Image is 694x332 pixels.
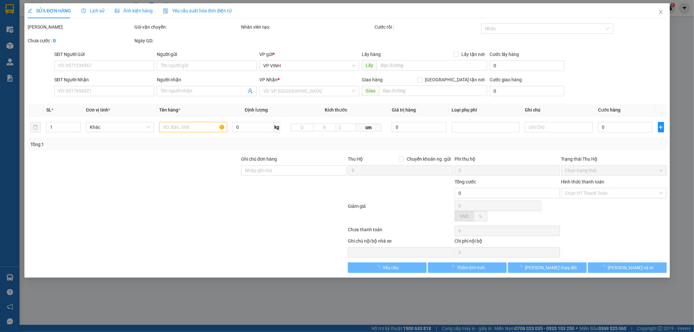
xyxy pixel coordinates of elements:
span: Thu Hộ [347,156,362,162]
span: Tổng cước [454,179,476,184]
span: Lấy tận nơi [459,51,487,58]
div: Ghi chú nội bộ nhà xe [347,237,453,247]
div: SĐT Người Gửi [54,51,154,58]
span: user-add [248,88,253,94]
label: Hình thức thanh toán [561,179,604,184]
div: Gói vận chuyển: [134,23,240,31]
span: Yêu cầu xuất hóa đơn điện tử [163,8,232,13]
span: Đơn vị tính [86,107,110,113]
button: Thêm ĐH mới [428,262,506,273]
div: Chưa cước : [28,37,133,44]
span: VP Nhận [259,77,278,82]
span: [GEOGRAPHIC_DATA] tận nơi [422,76,487,83]
input: R [313,124,336,131]
span: Cước hàng [598,107,620,113]
span: Giao hàng [361,77,382,82]
img: icon [163,8,168,14]
span: loading [450,265,457,270]
div: Giảm giá [347,203,454,224]
span: cm [356,124,381,131]
span: Kích thước [325,107,347,113]
div: Nhân viên tạo: [241,23,373,31]
div: Người nhận [157,76,257,83]
span: loading [375,265,383,270]
span: [PERSON_NAME] thay đổi [525,264,577,271]
span: loading [518,265,525,270]
span: Chuyển khoản ng. gửi [404,155,453,163]
th: Loại phụ phí [449,104,522,116]
div: SĐT Người Nhận [54,76,154,83]
span: SỬA ĐƠN HÀNG [28,8,71,13]
div: Ngày GD: [134,37,240,44]
span: Yêu cầu [383,264,399,271]
span: Lịch sử [81,8,104,13]
span: Lấy [361,60,376,71]
span: Chọn trạng thái [565,166,662,175]
div: Chưa thanh toán [347,226,454,237]
span: Khác [90,122,150,132]
div: Người gửi [157,51,257,58]
span: kg [274,122,280,132]
button: [PERSON_NAME] thay đổi [508,262,586,273]
span: Ảnh kiện hàng [115,8,153,13]
span: VP VINH [263,61,355,71]
button: Close [651,3,670,21]
div: Tổng: 1 [30,141,268,148]
span: Định lượng [245,107,268,113]
input: D [291,124,314,131]
span: picture [115,8,119,13]
label: Cước giao hàng [490,77,522,82]
div: Phí thu hộ [454,155,560,165]
span: Lấy hàng [361,52,380,57]
span: Giá trị hàng [392,107,416,113]
button: delete [30,122,41,132]
span: close [658,9,663,15]
label: Cước lấy hàng [490,52,519,57]
span: [PERSON_NAME] và In [608,264,653,271]
input: Ghi chú đơn hàng [241,165,347,176]
div: [PERSON_NAME]: [28,23,133,31]
span: % [479,214,482,219]
span: Tên hàng [159,107,180,113]
input: VD: Bàn, Ghế [159,122,227,132]
span: Giao [361,86,379,96]
input: Dọc đường [379,86,487,96]
input: C [336,124,356,131]
button: plus [658,122,664,132]
span: Thêm ĐH mới [457,264,484,271]
div: Trạng thái Thu Hộ [561,155,666,163]
input: Cước giao hàng [490,86,564,96]
label: Ghi chú đơn hàng [241,156,277,162]
button: Yêu cầu [348,262,427,273]
span: clock-circle [81,8,86,13]
span: plus [658,125,663,130]
input: Dọc đường [376,60,487,71]
span: VND [459,214,469,219]
span: edit [28,8,32,13]
div: VP gửi [259,51,359,58]
button: [PERSON_NAME] và In [588,262,666,273]
b: 0 [53,38,56,43]
input: Cước lấy hàng [490,60,564,71]
div: Cước rồi : [374,23,480,31]
th: Ghi chú [522,104,595,116]
input: Ghi Chú [525,122,593,132]
div: Chi phí nội bộ [454,237,560,247]
span: loading [601,265,608,270]
span: SL [46,107,51,113]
